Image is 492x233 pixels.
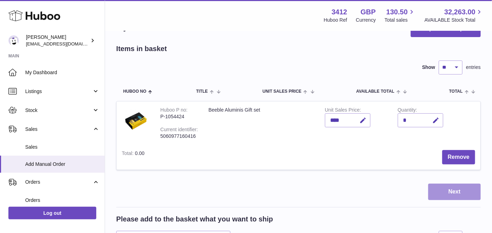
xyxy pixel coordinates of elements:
[8,35,19,46] img: info@beeble.buzz
[25,88,92,95] span: Listings
[116,44,167,54] h2: Items in basket
[466,64,481,71] span: entries
[25,161,99,168] span: Add Manual Order
[25,197,99,204] span: Orders
[160,107,188,114] div: Huboo P no
[122,107,150,135] img: Beeble Aluminis Gift set
[325,107,361,114] label: Unit Sales Price
[160,113,198,120] div: P-1054424
[25,179,92,185] span: Orders
[449,89,463,94] span: Total
[135,150,144,156] span: 0.00
[160,133,198,140] div: 5060977160416
[26,34,89,47] div: [PERSON_NAME]
[25,69,99,76] span: My Dashboard
[25,107,92,114] span: Stock
[25,126,92,133] span: Sales
[428,184,481,200] button: Next
[356,89,394,94] span: AVAILABLE Total
[332,7,347,17] strong: 3412
[196,89,208,94] span: Title
[398,107,417,114] label: Quantity
[26,41,103,47] span: [EMAIL_ADDRESS][DOMAIN_NAME]
[442,150,475,164] button: Remove
[384,7,416,23] a: 130.50 Total sales
[356,17,376,23] div: Currency
[123,89,146,94] span: Huboo no
[263,89,302,94] span: Unit Sales Price
[324,17,347,23] div: Huboo Ref
[384,17,416,23] span: Total sales
[160,127,198,134] div: Current identifier
[422,64,435,71] label: Show
[424,17,484,23] span: AVAILABLE Stock Total
[25,144,99,150] span: Sales
[361,7,376,17] strong: GBP
[203,101,319,145] td: Beeble Aluminis Gift set
[122,150,135,158] label: Total
[444,7,476,17] span: 32,263.00
[8,207,96,219] a: Log out
[116,214,273,224] h2: Please add to the basket what you want to ship
[424,7,484,23] a: 32,263.00 AVAILABLE Stock Total
[386,7,408,17] span: 130.50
